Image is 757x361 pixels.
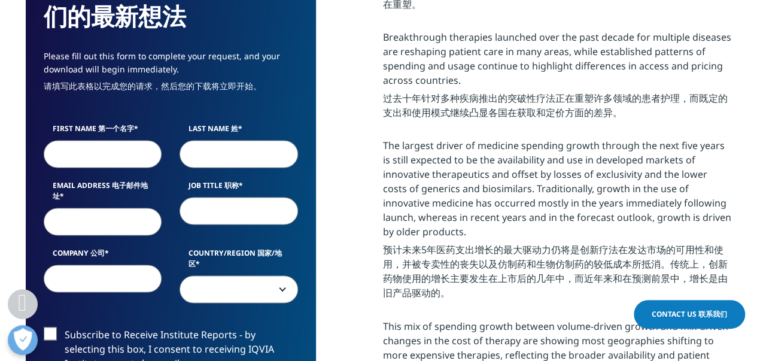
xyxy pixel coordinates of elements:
p: The largest driver of medicine spending growth through the next five years is still expected to b... [383,138,732,318]
label: Job Title [180,180,298,197]
font: 公司 [90,248,105,258]
font: 联系我们 [698,309,727,319]
font: 国家/地区 [189,248,282,269]
label: Last Name [180,123,298,140]
a: Contact Us 联系我们 [634,300,745,329]
font: 请填写此表格以完成您的请求，然后您的下载将立即开始。 [44,80,298,93]
span: Contact Us [652,309,727,320]
p: Please fill out this form to complete your request, and your download will begin immediately. [44,50,298,111]
label: Email Address [44,180,162,208]
button: 打开偏好 [8,325,38,355]
label: Country/Region [180,248,298,275]
font: 预计未来5年医药支出增长的最大驱动力仍将是创新疗法在发达市场的可用性和使用，并被专卖性的丧失以及仿制药和生物仿制药的较低成本所抵消。传统上，创新药物使用的增长主要发生在上市后的几年中，而近年来和... [383,242,732,300]
label: First Name [44,123,162,140]
p: Breakthrough therapies launched over the past decade for multiple diseases are reshaping patient ... [383,30,732,138]
font: 第一个名字 [98,123,134,134]
font: 过去十年针对多种疾病推出的突破性疗法正在重塑许多领域的患者护理，而既定的支出和使用模式继续凸显各国在获取和定价方面的差异。 [383,91,732,120]
label: Company [44,248,162,265]
font: 姓 [231,123,238,134]
font: 职称 [224,180,239,190]
font: 电子邮件地址 [53,180,148,201]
